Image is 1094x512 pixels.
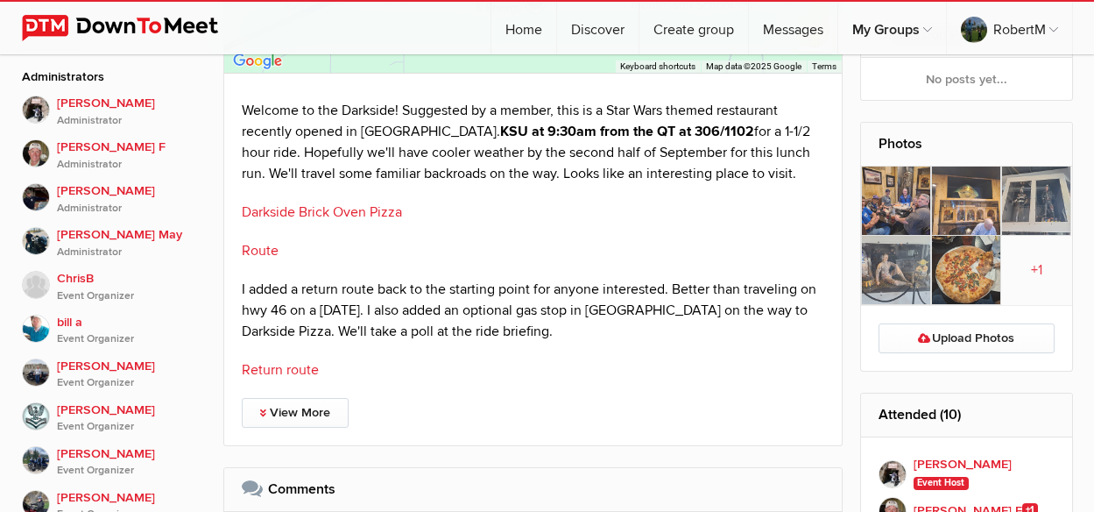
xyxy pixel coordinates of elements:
[22,392,197,436] a: [PERSON_NAME]Event Organizer
[749,2,837,54] a: Messages
[22,129,197,173] a: [PERSON_NAME] FAdministrator
[22,96,50,124] img: John P
[242,203,402,221] a: Darkside Brick Oven Pizza
[947,2,1072,54] a: RobertM
[22,315,50,343] img: bill a
[57,401,197,436] span: [PERSON_NAME]
[229,50,286,73] img: Google
[914,477,969,491] span: Event Host
[22,96,197,129] a: [PERSON_NAME]Administrator
[879,455,1055,493] a: [PERSON_NAME] Event Host
[22,15,245,41] img: DownToMeet
[242,100,825,184] p: Welcome to the Darkside! Suggested by a member, this is a Star Wars themed restaurant recently op...
[861,58,1072,100] div: No posts yet...
[22,446,50,474] img: Dennis J
[22,271,50,299] img: ChrisB
[57,113,197,129] i: Administrator
[57,225,197,260] span: [PERSON_NAME] May
[57,331,197,347] i: Event Organizer
[229,50,286,73] a: Open this area in Google Maps (opens a new window)
[22,402,50,430] img: Jeff Petry
[242,279,825,342] p: I added a return route back to the starting point for anyone interested. Better than traveling on...
[57,269,197,304] span: ChrisB
[57,463,197,479] i: Event Organizer
[22,183,50,211] img: Scott May
[500,123,754,140] strong: KSU at 9:30am from the QT at 306/1102
[57,419,197,435] i: Event Organizer
[22,436,197,480] a: [PERSON_NAME]Event Organizer
[22,348,197,392] a: [PERSON_NAME]Event Organizer
[57,245,197,260] i: Administrator
[22,359,50,387] img: Kenneth Manuel
[639,2,748,54] a: Create group
[57,357,197,392] span: [PERSON_NAME]
[22,68,197,87] div: Administrators
[879,135,922,153] a: Photos
[838,2,946,54] a: My Groups
[557,2,639,54] a: Discover
[22,227,50,255] img: Barb May
[57,444,197,480] span: [PERSON_NAME]
[57,313,197,348] span: bill a
[57,201,197,217] i: Administrator
[57,157,197,173] i: Administrator
[242,361,319,379] a: Return route
[57,288,197,304] i: Event Organizer
[620,60,695,73] button: Keyboard shortcuts
[1001,236,1071,303] a: +1
[812,61,836,71] a: Terms (opens in new tab)
[879,324,1055,353] a: Upload Photos
[22,260,197,304] a: ChrisBEvent Organizer
[22,173,197,217] a: [PERSON_NAME]Administrator
[1001,260,1071,281] span: +1
[57,181,197,217] span: [PERSON_NAME]
[57,375,197,391] i: Event Organizer
[242,468,825,510] h2: Comments
[22,304,197,348] a: bill aEvent Organizer
[879,394,1055,436] h2: Attended (10)
[242,242,279,260] a: Route
[491,2,556,54] a: Home
[914,455,1012,474] b: [PERSON_NAME]
[22,217,197,260] a: [PERSON_NAME] MayAdministrator
[879,460,907,488] img: John P
[706,61,801,71] span: Map data ©2025 Google
[57,94,197,129] span: [PERSON_NAME]
[22,139,50,167] img: Butch F
[242,398,349,428] a: View More
[57,138,197,173] span: [PERSON_NAME] F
